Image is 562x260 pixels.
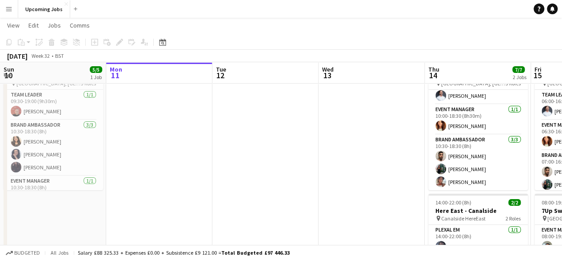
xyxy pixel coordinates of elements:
h3: Here East - Canalside [428,207,528,215]
button: Upcoming Jobs [18,0,70,18]
app-job-card: 09:30-19:00 (9h30m)5/57Up - City Sampling [GEOGRAPHIC_DATA], [GEOGRAPHIC_DATA]3 RolesTeam Leader1... [4,59,103,190]
app-card-role: Plexal EM1/114:00-22:00 (8h)[PERSON_NAME] [428,225,528,255]
span: Mon [110,65,122,73]
div: 1 Job [90,74,102,80]
app-card-role: Brand Ambassador3/310:30-18:30 (8h)[PERSON_NAME][PERSON_NAME][PERSON_NAME] [4,120,103,176]
span: 13 [321,70,334,80]
div: [DATE] [7,52,28,60]
div: Salary £88 325.33 + Expenses £0.00 + Subsistence £9 121.00 = [78,249,290,256]
span: Comms [70,21,90,29]
span: 12 [215,70,226,80]
span: 2/2 [508,199,521,206]
span: 5/5 [90,66,102,73]
span: 10 [2,70,14,80]
span: Fri [534,65,542,73]
span: Edit [28,21,39,29]
app-card-role: Brand Ambassador3/310:30-18:30 (8h)[PERSON_NAME][PERSON_NAME][PERSON_NAME] [428,135,528,191]
span: Total Budgeted £97 446.33 [221,249,290,256]
span: Sun [4,65,14,73]
a: Edit [25,20,42,31]
span: 15 [533,70,542,80]
button: Budgeted [4,248,41,258]
span: All jobs [49,249,70,256]
div: BST [55,52,64,59]
span: Week 32 [29,52,52,59]
span: Budgeted [14,250,40,256]
span: 14:00-22:00 (8h) [435,199,471,206]
span: 2 Roles [506,215,521,222]
div: 2 Jobs [513,74,526,80]
app-card-role: Event Manager1/110:30-18:30 (8h) [4,176,103,206]
app-job-card: 09:30-19:00 (9h30m)5/57Up - City Sampling [GEOGRAPHIC_DATA], [GEOGRAPHIC_DATA]3 RolesTeam Leader1... [428,59,528,190]
a: View [4,20,23,31]
app-card-role: Event Manager1/110:00-18:30 (8h30m)[PERSON_NAME] [428,104,528,135]
app-card-role: Team Leader1/109:30-19:00 (9h30m)[PERSON_NAME] [4,90,103,120]
span: 7/7 [512,66,525,73]
span: Canalside HereEast [441,215,486,222]
a: Comms [66,20,93,31]
span: Wed [322,65,334,73]
a: Jobs [44,20,64,31]
span: 14 [427,70,439,80]
span: Thu [428,65,439,73]
span: Jobs [48,21,61,29]
span: 11 [108,70,122,80]
span: Tue [216,65,226,73]
span: View [7,21,20,29]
